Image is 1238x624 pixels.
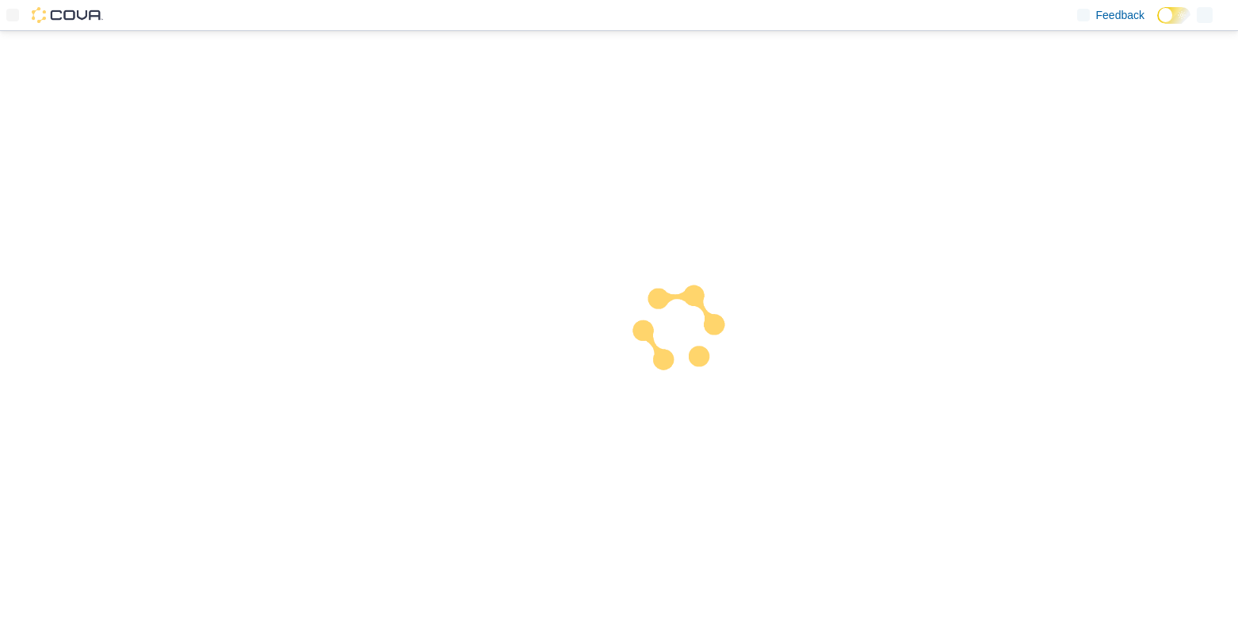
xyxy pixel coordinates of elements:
[1157,7,1190,24] input: Dark Mode
[1096,7,1144,23] span: Feedback
[619,268,738,387] img: cova-loader
[32,7,103,23] img: Cova
[1157,24,1158,25] span: Dark Mode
